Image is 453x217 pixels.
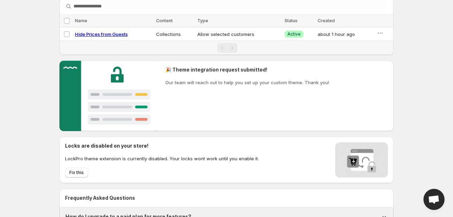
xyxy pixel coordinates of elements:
[195,27,282,41] td: Allow selected customers
[59,41,394,55] nav: Pagination
[75,18,87,23] span: Name
[65,155,259,162] p: LockPro theme extension is currently disabled. Your locks wont work until you enable it.
[165,79,329,86] p: Our team will reach out to help you set up your custom theme. Thank you!
[154,27,195,41] td: Collections
[165,66,329,73] h2: 🎉 Theme integration request submitted!
[318,18,335,23] span: Created
[315,27,375,41] td: about 1 hour ago
[59,61,157,131] img: Customer support
[69,170,84,175] span: Fix this
[423,189,445,210] div: Open chat
[156,18,173,23] span: Content
[65,168,88,178] button: Fix this
[285,18,298,23] span: Status
[287,31,301,37] span: Active
[65,194,388,201] h2: Frequently Asked Questions
[335,142,388,178] img: Locks disabled
[65,142,259,149] h2: Locks are disabled on your store!
[197,18,208,23] span: Type
[75,31,128,37] a: Hide Prices from Guests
